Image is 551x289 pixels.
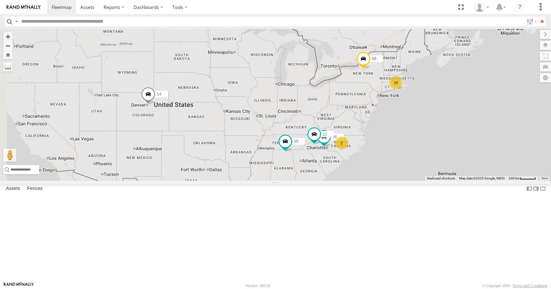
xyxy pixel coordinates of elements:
label: Measure [3,62,12,72]
a: Terms [541,177,548,179]
label: Assets [3,184,23,194]
button: Keyboard shortcuts [427,176,455,181]
label: Map Settings [540,73,551,82]
span: 04 [333,134,337,139]
label: Hide Summary Table [540,184,546,194]
button: Zoom in [3,32,12,41]
label: Dock Summary Table to the Left [526,184,533,194]
label: Dock Summary Table to the Right [533,184,539,194]
button: Zoom out [3,41,12,50]
label: Search Query [14,17,19,26]
span: 14 [157,92,161,97]
img: rand-logo.svg [7,5,41,10]
label: Search Filter Options [524,17,538,26]
i: ? [515,2,525,12]
a: Visit our Website [4,282,34,289]
div: 15 [389,76,402,89]
label: Fences [24,184,46,194]
div: Aaron Kuchrawy [472,2,491,12]
span: 200 km [509,176,520,180]
span: 11 [323,132,327,137]
button: Drag Pegman onto the map to open Street View [3,149,16,162]
span: Map data ©2025 Google, INEGI [459,176,505,180]
a: Terms and Conditions [513,284,547,288]
button: Zoom Home [3,50,12,59]
div: 2 [335,136,348,150]
div: © Copyright 2025 - [482,284,547,288]
button: Map Scale: 200 km per 45 pixels [507,176,538,181]
span: 08 [372,56,376,61]
span: 35 [294,139,298,144]
div: Version: 305.02 [246,284,271,288]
